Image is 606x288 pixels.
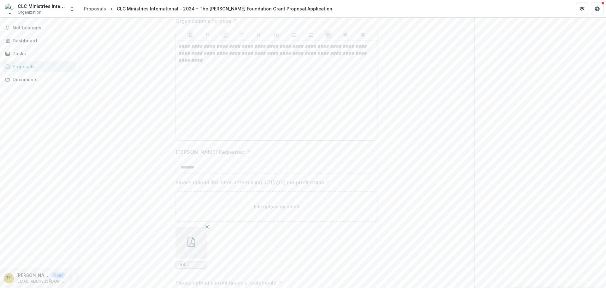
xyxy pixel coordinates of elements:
[175,279,276,286] p: Please upload current financial statements
[307,31,315,39] button: Ordered List
[16,279,65,284] p: [EMAIL_ADDRESS][DOMAIN_NAME]
[273,31,280,39] button: Heading 2
[5,4,15,14] img: CLC Ministries International
[175,227,207,269] div: Remove FileIRS Determination 501c3.pdf
[52,273,65,278] p: User
[18,3,65,9] div: CLC Ministries International
[3,23,76,33] button: Notifications
[3,35,76,46] a: Dashboard
[238,31,246,39] button: Strike
[3,48,76,59] a: Tasks
[290,31,298,39] button: Bullet List
[203,223,211,231] button: Remove File
[6,276,12,280] div: Tim Hurd
[591,3,603,15] button: Get Help
[13,63,71,70] div: Proposals
[576,3,588,15] button: Partners
[204,31,211,39] button: Underline
[175,17,231,25] p: Organization's Purpose
[342,31,349,39] button: Align Center
[324,31,332,39] button: Align Left
[68,3,76,15] button: Open entity switcher
[3,74,76,85] a: Documents
[84,5,106,12] div: Proposals
[175,148,245,156] p: [PERSON_NAME] Requested
[256,31,263,39] button: Heading 1
[18,9,41,15] span: Organization
[178,262,204,267] span: IRS Determination 501c3.pdf
[67,274,75,282] button: More
[13,37,71,44] div: Dashboard
[13,50,71,57] div: Tasks
[13,25,74,31] span: Notifications
[175,179,324,186] p: Please upload IRS letter determining 501(c)(3) nonprofit status
[13,76,71,83] div: Documents
[16,272,49,279] p: [PERSON_NAME]
[221,31,229,39] button: Italicize
[359,31,366,39] button: Align Right
[81,4,109,13] a: Proposals
[187,31,194,39] button: Bold
[117,5,332,12] div: CLC Ministries International - 2024 - The [PERSON_NAME] Foundation Grant Proposal Application
[3,61,76,72] a: Proposals
[81,4,335,13] nav: breadcrumb
[254,203,299,210] p: File upload disabled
